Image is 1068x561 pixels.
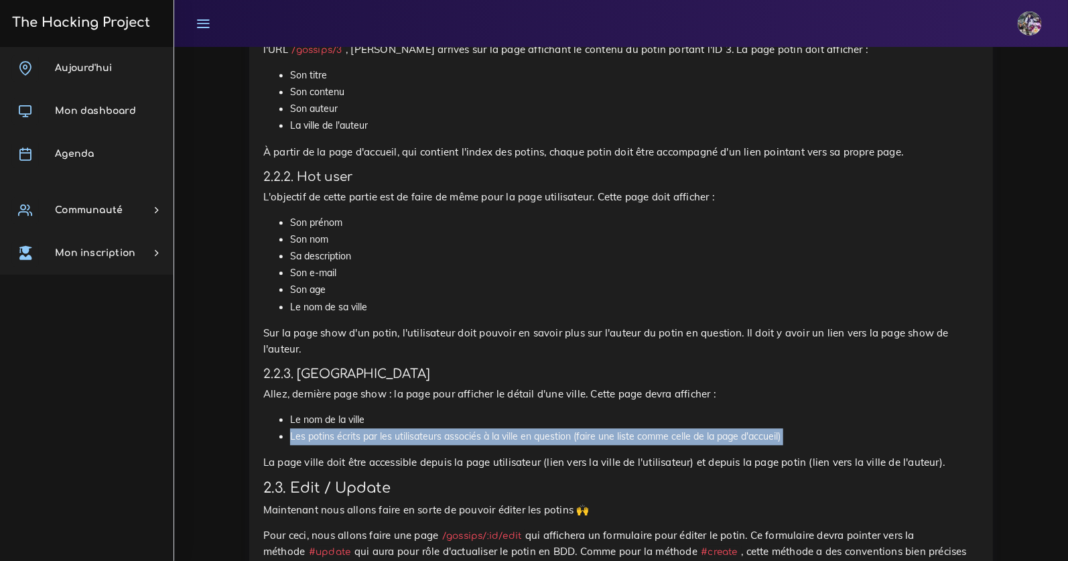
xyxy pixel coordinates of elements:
[290,231,979,248] li: Son nom
[1018,11,1042,36] img: eg54bupqcshyolnhdacp.jpg
[290,412,979,428] li: Le nom de la ville
[55,248,135,258] span: Mon inscription
[288,43,346,57] code: /gossips/3
[290,428,979,445] li: Les potins écrits par les utilisateurs associés à la ville en question (faire une liste comme cel...
[290,265,979,282] li: Son e-mail
[290,282,979,298] li: Son age
[290,67,979,84] li: Son titre
[263,144,979,160] p: À partir de la page d'accueil, qui contient l'index des potins, chaque potin doit être accompagné...
[263,325,979,357] p: Sur la page show d'un potin, l'utilisateur doit pouvoir en savoir plus sur l'auteur du potin en q...
[8,15,150,30] h3: The Hacking Project
[263,502,979,518] p: Maintenant nous allons faire en sorte de pouvoir éditer les potins 🙌
[55,149,94,159] span: Agenda
[55,205,123,215] span: Communauté
[290,214,979,231] li: Son prénom
[305,545,354,559] code: #update
[263,386,979,402] p: Allez, dernière page show : la page pour afficher le détail d'une ville. Cette page devra afficher :
[290,117,979,134] li: La ville de l'auteur
[263,367,979,381] h4: 2.2.3. [GEOGRAPHIC_DATA]
[290,248,979,265] li: Sa description
[263,189,979,205] p: L'objectif de cette partie est de faire de même pour la page utilisateur. Cette page doit afficher :
[290,84,979,101] li: Son contenu
[438,529,525,543] code: /gossips/:id/edit
[55,63,112,73] span: Aujourd'hui
[263,170,979,184] h4: 2.2.2. Hot user
[263,480,979,497] h3: 2.3. Edit / Update
[290,299,979,316] li: Le nom de sa ville
[697,545,742,559] code: #create
[290,101,979,117] li: Son auteur
[263,454,979,471] p: La page ville doit être accessible depuis la page utilisateur (lien vers la ville de l'utilisateu...
[55,106,136,116] span: Mon dashboard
